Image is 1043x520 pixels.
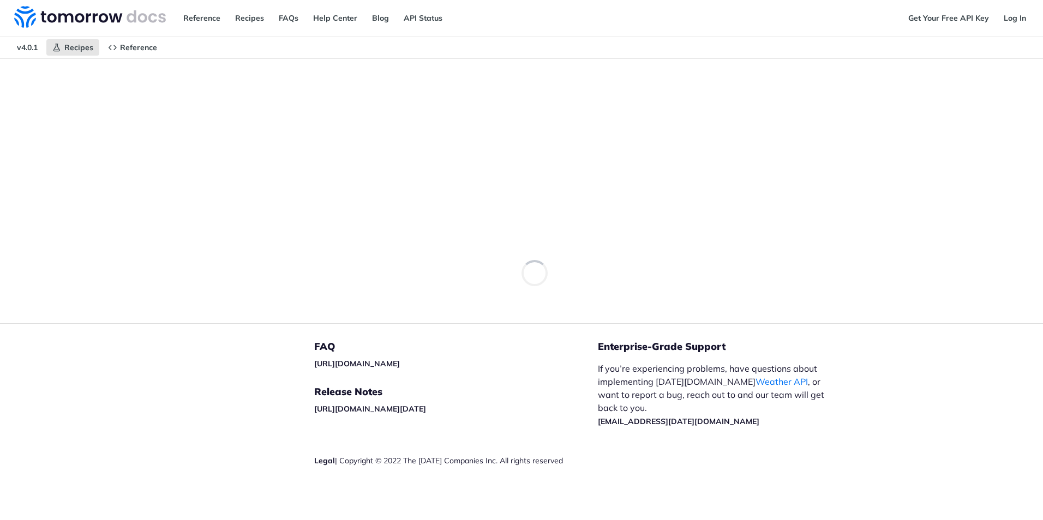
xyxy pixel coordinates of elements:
p: If you’re experiencing problems, have questions about implementing [DATE][DOMAIN_NAME] , or want ... [598,362,836,427]
a: [URL][DOMAIN_NAME] [314,359,400,368]
span: Reference [120,43,157,52]
a: Reference [102,39,163,56]
a: [EMAIL_ADDRESS][DATE][DOMAIN_NAME] [598,416,759,426]
img: Tomorrow.io Weather API Docs [14,6,166,28]
a: Help Center [307,10,363,26]
a: Weather API [756,376,808,387]
a: Get Your Free API Key [902,10,995,26]
a: Reference [177,10,226,26]
a: Recipes [229,10,270,26]
h5: FAQ [314,340,598,353]
a: Log In [998,10,1032,26]
a: Blog [366,10,395,26]
span: Recipes [64,43,93,52]
div: | Copyright © 2022 The [DATE] Companies Inc. All rights reserved [314,455,598,466]
a: API Status [398,10,448,26]
h5: Enterprise-Grade Support [598,340,853,353]
h5: Release Notes [314,385,598,398]
span: v4.0.1 [11,39,44,56]
a: Recipes [46,39,99,56]
a: Legal [314,456,335,465]
a: [URL][DOMAIN_NAME][DATE] [314,404,426,414]
a: FAQs [273,10,304,26]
